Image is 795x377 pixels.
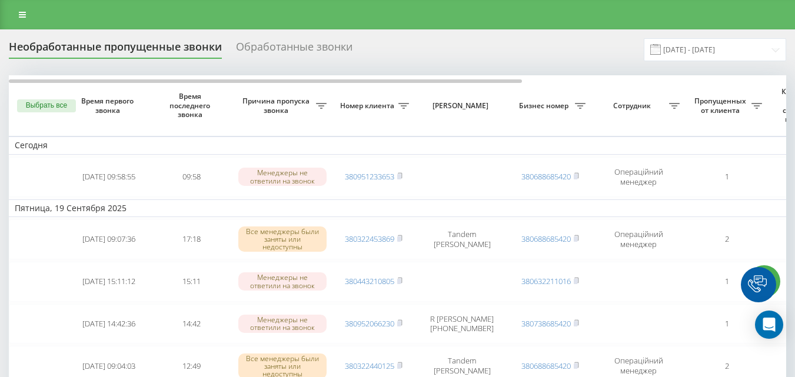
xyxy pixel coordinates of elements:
[238,272,327,290] div: Менеджеры не ответили на звонок
[150,304,232,344] td: 14:42
[521,233,571,244] a: 380688685420
[521,276,571,286] a: 380632211016
[591,219,686,259] td: Операційний менеджер
[159,92,223,119] span: Время последнего звонка
[686,219,768,259] td: 2
[521,318,571,329] a: 380738685420
[686,262,768,302] td: 1
[521,361,571,371] a: 380688685420
[597,101,669,111] span: Сотрудник
[415,219,509,259] td: Tandem [PERSON_NAME]
[686,304,768,344] td: 1
[345,318,394,329] a: 380952066230
[68,219,150,259] td: [DATE] 09:07:36
[345,171,394,182] a: 380951233653
[238,226,327,252] div: Все менеджеры были заняты или недоступны
[150,219,232,259] td: 17:18
[238,168,327,185] div: Менеджеры не ответили на звонок
[338,101,398,111] span: Номер клиента
[686,157,768,197] td: 1
[150,157,232,197] td: 09:58
[345,361,394,371] a: 380322440125
[345,233,394,244] a: 380322453869
[238,96,316,115] span: Причина пропуска звонка
[415,304,509,344] td: R [PERSON_NAME] [PHONE_NUMBER]
[515,101,575,111] span: Бизнес номер
[68,262,150,302] td: [DATE] 15:11:12
[150,262,232,302] td: 15:11
[17,99,76,112] button: Выбрать все
[77,96,141,115] span: Время первого звонка
[691,96,751,115] span: Пропущенных от клиента
[68,304,150,344] td: [DATE] 14:42:36
[9,41,222,59] div: Необработанные пропущенные звонки
[755,311,783,339] div: Open Intercom Messenger
[521,171,571,182] a: 380688685420
[591,157,686,197] td: Операційний менеджер
[236,41,352,59] div: Обработанные звонки
[238,315,327,332] div: Менеджеры не ответили на звонок
[68,157,150,197] td: [DATE] 09:58:55
[425,101,499,111] span: [PERSON_NAME]
[345,276,394,286] a: 380443210805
